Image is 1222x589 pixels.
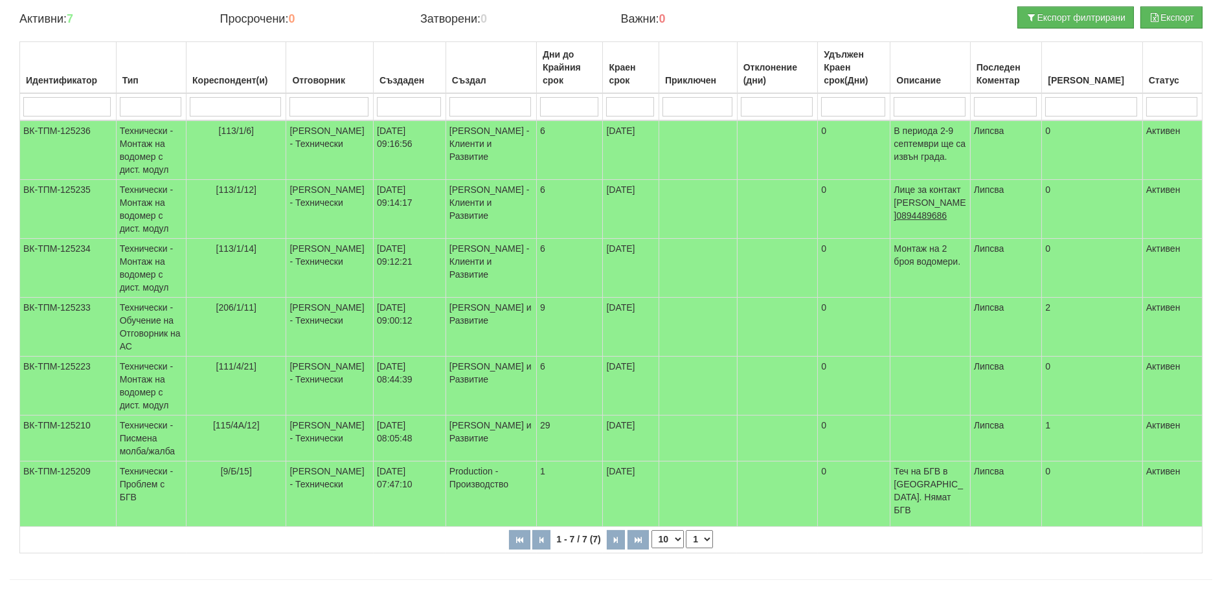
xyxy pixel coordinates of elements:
[20,416,117,461] td: ВК-ТПМ-125210
[446,298,536,357] td: [PERSON_NAME] и Развитие
[377,71,442,89] div: Създаден
[603,42,659,94] th: Краен срок: No sort applied, activate to apply an ascending sort
[1142,120,1202,180] td: Активен
[116,239,186,298] td: Технически - Монтаж на водомер с дист. модул
[374,416,446,461] td: [DATE] 08:05:48
[741,58,815,89] div: Отклонение (дни)
[894,124,966,163] p: В периода 2-9 септември ще са извън града.
[603,239,659,298] td: [DATE]
[20,461,117,527] td: ВК-ТПМ-125209
[628,530,649,550] button: Последна страница
[818,239,890,298] td: 0
[1142,416,1202,461] td: Активен
[220,13,400,26] h4: Просрочени:
[737,42,818,94] th: Отклонение (дни): No sort applied, activate to apply an ascending sort
[1017,6,1134,28] button: Експорт филтрирани
[818,298,890,357] td: 0
[286,120,374,180] td: [PERSON_NAME] - Технически
[540,466,545,476] span: 1
[374,120,446,180] td: [DATE] 09:16:56
[286,298,374,357] td: [PERSON_NAME] - Технически
[821,45,887,89] div: Удължен Краен срок(Дни)
[116,42,186,94] th: Тип: No sort applied, activate to apply an ascending sort
[1042,180,1142,239] td: 0
[286,180,374,239] td: [PERSON_NAME] - Технически
[20,42,117,94] th: Идентификатор: No sort applied, activate to apply an ascending sort
[116,120,186,180] td: Технически - Монтаж на водомер с дист. модул
[221,466,252,476] span: [9/Б/15]
[1042,42,1142,94] th: Брой Файлове: No sort applied, activate to apply an ascending sort
[974,126,1004,136] span: Липсва
[890,42,970,94] th: Описание: No sort applied, activate to apply an ascending sort
[190,71,282,89] div: Кореспондент(и)
[894,465,966,517] p: Теч на БГВ в [GEOGRAPHIC_DATA]. Нямат БГВ
[818,42,890,94] th: Удължен Краен срок(Дни): No sort applied, activate to apply an ascending sort
[449,71,533,89] div: Създал
[446,416,536,461] td: [PERSON_NAME] и Развитие
[686,530,713,548] select: Страница номер
[446,239,536,298] td: [PERSON_NAME] - Клиенти и Развитие
[286,357,374,416] td: [PERSON_NAME] - Технически
[116,416,186,461] td: Технически - Писмена молба/жалба
[20,120,117,180] td: ВК-ТПМ-125236
[446,357,536,416] td: [PERSON_NAME] и Развитие
[19,13,200,26] h4: Активни:
[286,461,374,527] td: [PERSON_NAME] - Технически
[23,71,113,89] div: Идентификатор
[213,420,260,430] span: [115/4А/12]
[894,183,966,222] p: Лице за контакт [PERSON_NAME]
[603,416,659,461] td: [DATE]
[1042,120,1142,180] td: 0
[603,298,659,357] td: [DATE]
[1042,416,1142,461] td: 1
[974,58,1039,89] div: Последен Коментар
[620,13,801,26] h4: Важни:
[894,242,966,268] p: Монтаж на 2 броя водомери.
[219,126,255,136] span: [113/1/6]
[540,184,545,195] span: 6
[446,180,536,239] td: [PERSON_NAME] - Клиенти и Развитие
[1042,298,1142,357] td: 2
[187,42,286,94] th: Кореспондент(и): No sort applied, activate to apply an ascending sort
[20,239,117,298] td: ВК-ТПМ-125234
[374,298,446,357] td: [DATE] 09:00:12
[1146,71,1199,89] div: Статус
[1142,180,1202,239] td: Активен
[509,530,530,550] button: Първа страница
[288,12,295,25] b: 0
[896,210,947,221] tcxspan: Call 0894489686 via 3CX
[894,71,966,89] div: Описание
[1142,42,1202,94] th: Статус: No sort applied, activate to apply an ascending sort
[1142,239,1202,298] td: Активен
[540,45,599,89] div: Дни до Крайния срок
[540,302,545,313] span: 9
[374,461,446,527] td: [DATE] 07:47:10
[116,298,186,357] td: Технически - Обучение на Отговорник на АС
[553,534,604,544] span: 1 - 7 / 7 (7)
[216,243,256,254] span: [113/1/14]
[659,12,666,25] b: 0
[1142,357,1202,416] td: Активен
[1042,461,1142,527] td: 0
[67,12,73,25] b: 7
[1140,6,1203,28] button: Експорт
[1042,357,1142,416] td: 0
[374,239,446,298] td: [DATE] 09:12:21
[818,180,890,239] td: 0
[974,184,1004,195] span: Липсва
[537,42,603,94] th: Дни до Крайния срок: No sort applied, activate to apply an ascending sort
[818,120,890,180] td: 0
[606,58,655,89] div: Краен срок
[532,530,550,550] button: Предишна страница
[286,239,374,298] td: [PERSON_NAME] - Технически
[481,12,487,25] b: 0
[420,13,601,26] h4: Затворени:
[446,120,536,180] td: [PERSON_NAME] - Клиенти и Развитие
[540,420,550,430] span: 29
[446,461,536,527] td: Production - Производство
[1045,71,1138,89] div: [PERSON_NAME]
[540,361,545,372] span: 6
[20,357,117,416] td: ВК-ТПМ-125223
[216,361,256,372] span: [111/4/21]
[446,42,536,94] th: Създал: No sort applied, activate to apply an ascending sort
